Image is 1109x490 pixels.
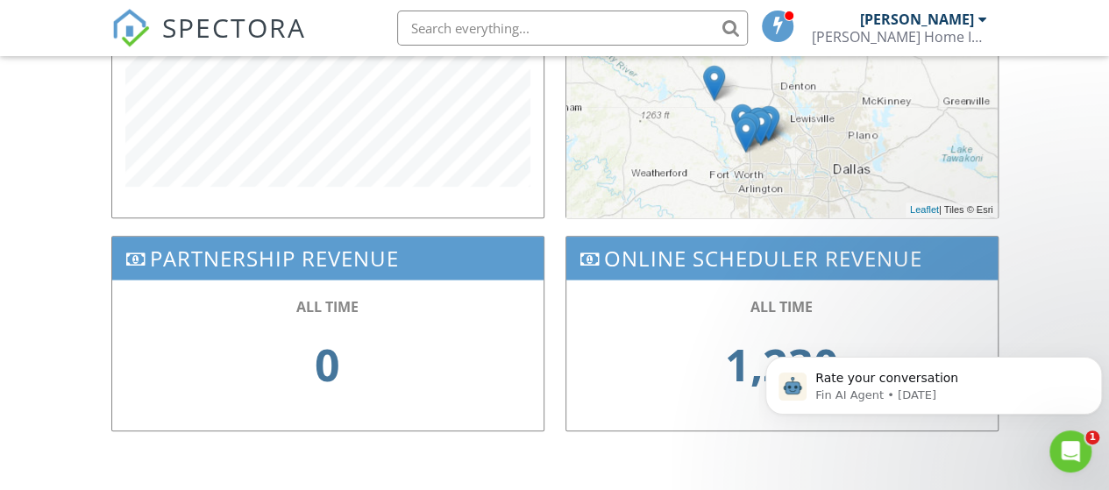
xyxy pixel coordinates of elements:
[147,297,508,316] div: ALL TIME
[1049,430,1091,472] iframe: Intercom live chat
[397,11,748,46] input: Search everything...
[147,316,508,413] div: 0
[162,9,306,46] span: SPECTORA
[601,297,963,316] div: ALL TIME
[906,202,998,217] div: | Tiles © Esri
[860,11,974,28] div: [PERSON_NAME]
[758,320,1109,443] iframe: Intercom notifications message
[566,237,998,280] h3: Online Scheduler Revenue
[910,204,939,215] a: Leaflet
[112,237,544,280] h3: Partnership Revenue
[1085,430,1099,444] span: 1
[111,24,306,60] a: SPECTORA
[601,316,963,413] div: 1,230
[111,9,150,47] img: The Best Home Inspection Software - Spectora
[812,28,987,46] div: Fisher Home Inspections, LLC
